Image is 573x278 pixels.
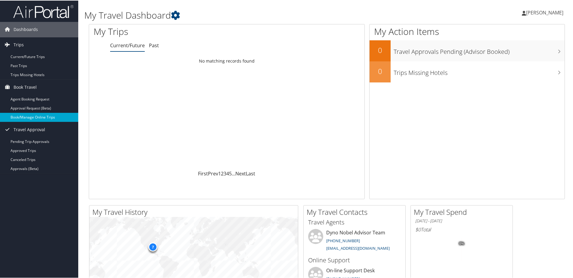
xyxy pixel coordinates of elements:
a: 5 [229,170,232,176]
a: Prev [208,170,218,176]
li: Dyno Nobel Advisor Team [305,228,404,253]
h6: [DATE] - [DATE] [415,218,508,223]
a: Next [235,170,246,176]
td: No matching records found [89,55,364,66]
h3: Travel Agents [308,218,401,226]
a: 4 [226,170,229,176]
span: [PERSON_NAME] [526,9,563,15]
a: 0Travel Approvals Pending (Advisor Booked) [370,40,565,61]
img: airportal-logo.png [13,4,73,18]
a: [EMAIL_ADDRESS][DOMAIN_NAME] [326,245,390,250]
h2: My Travel Spend [414,206,513,217]
span: … [232,170,235,176]
a: 2 [221,170,224,176]
span: Dashboards [14,21,38,36]
a: [PHONE_NUMBER] [326,237,360,243]
div: 7 [148,242,157,251]
a: 0Trips Missing Hotels [370,61,565,82]
a: Current/Future [110,42,145,48]
h1: My Trips [94,25,245,37]
h2: My Travel History [92,206,298,217]
a: [PERSON_NAME] [522,3,569,21]
h1: My Action Items [370,25,565,37]
a: 3 [224,170,226,176]
a: Last [246,170,255,176]
span: $0 [415,226,421,232]
h2: 0 [370,66,391,76]
a: Past [149,42,159,48]
h3: Online Support [308,255,401,264]
tspan: 0% [459,241,464,245]
h6: Total [415,226,508,232]
h2: My Travel Contacts [307,206,405,217]
h1: My Travel Dashboard [84,8,408,21]
h3: Travel Approvals Pending (Advisor Booked) [394,44,565,55]
span: Travel Approval [14,122,45,137]
span: Book Travel [14,79,37,94]
h2: 0 [370,45,391,55]
span: Trips [14,37,24,52]
h3: Trips Missing Hotels [394,65,565,76]
a: First [198,170,208,176]
a: 1 [218,170,221,176]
